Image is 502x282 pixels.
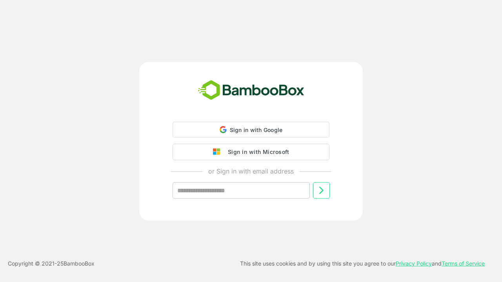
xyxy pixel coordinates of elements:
div: Sign in with Google [173,122,329,137]
img: bamboobox [194,78,309,103]
span: Sign in with Google [230,127,283,133]
p: or Sign in with email address [208,166,294,176]
a: Terms of Service [442,260,485,267]
button: Sign in with Microsoft [173,144,329,160]
img: google [213,148,224,155]
a: Privacy Policy [396,260,432,267]
div: Sign in with Microsoft [224,147,289,157]
p: Copyright © 2021- 25 BambooBox [8,259,95,268]
p: This site uses cookies and by using this site you agree to our and [240,259,485,268]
